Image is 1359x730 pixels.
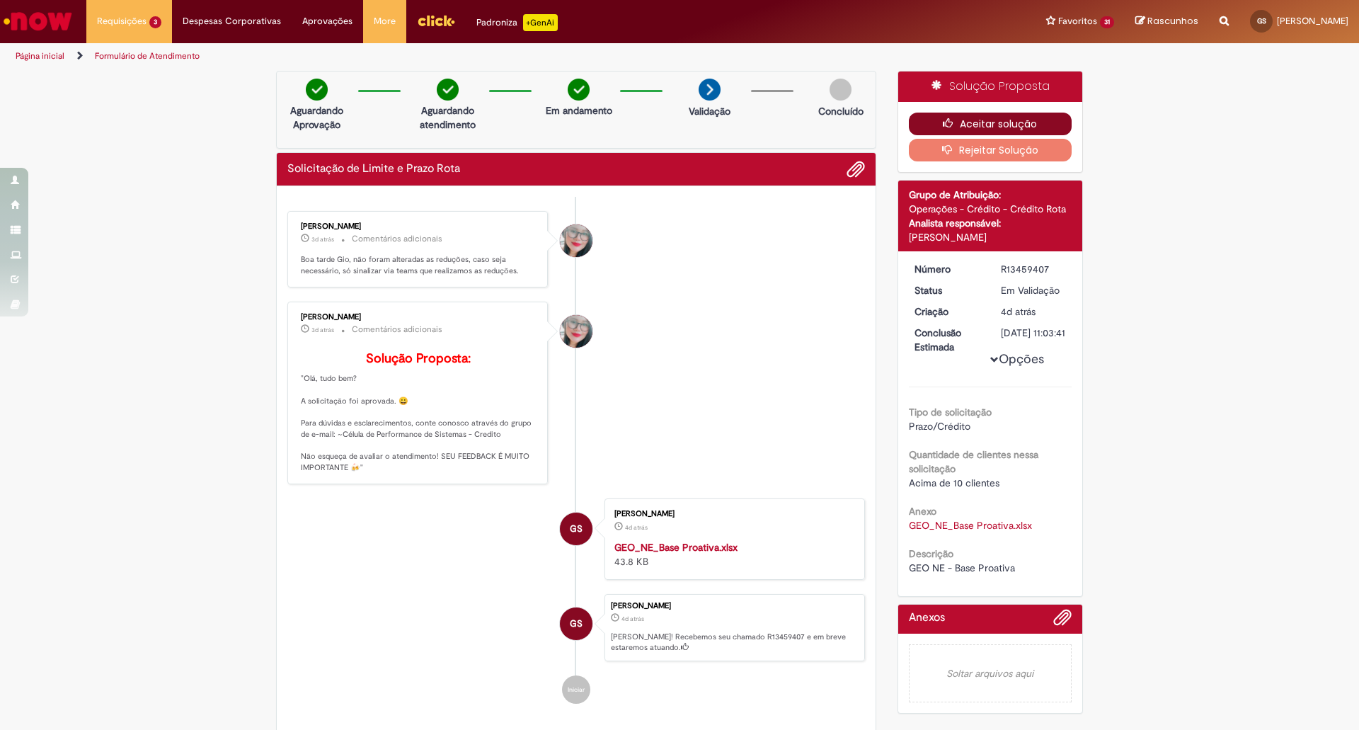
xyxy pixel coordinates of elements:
[11,43,895,69] ul: Trilhas de página
[625,523,648,532] span: 4d atrás
[1001,305,1036,318] time: 28/08/2025 17:03:36
[909,420,970,433] span: Prazo/Crédito
[847,160,865,178] button: Adicionar anexos
[311,326,334,334] time: 29/08/2025 11:50:47
[1147,14,1198,28] span: Rascunhos
[1257,16,1266,25] span: GS
[904,326,991,354] dt: Conclusão Estimada
[909,448,1038,475] b: Quantidade de clientes nessa solicitação
[689,104,730,118] p: Validação
[909,505,936,518] b: Anexo
[621,615,644,623] span: 4d atrás
[1001,283,1067,297] div: Em Validação
[560,608,592,640] div: Giordanio Glaysson De Souza Santos
[1058,14,1097,28] span: Favoritos
[818,104,864,118] p: Concluído
[560,315,592,348] div: Franciele Fernanda Melo dos Santos
[301,313,537,321] div: [PERSON_NAME]
[570,607,583,641] span: GS
[1001,326,1067,340] div: [DATE] 11:03:41
[311,326,334,334] span: 3d atrás
[1277,15,1348,27] span: [PERSON_NAME]
[909,519,1032,532] a: Download de GEO_NE_Base Proativa.xlsx
[287,594,865,662] li: Giordanio Glaysson De Souza Santos
[523,14,558,31] p: +GenAi
[366,350,471,367] b: Solução Proposta:
[413,103,482,132] p: Aguardando atendimento
[570,512,583,546] span: GS
[437,79,459,101] img: check-circle-green.png
[301,222,537,231] div: [PERSON_NAME]
[301,352,537,473] p: "Olá, tudo bem? A solicitação foi aprovada. 😀 Para dúvidas e esclarecimentos, conte conosco atrav...
[614,541,738,554] a: GEO_NE_Base Proativa.xlsx
[909,202,1072,216] div: Operações - Crédito - Crédito Rota
[909,139,1072,161] button: Rejeitar Solução
[909,477,999,489] span: Acima de 10 clientes
[898,72,1083,102] div: Solução Proposta
[909,113,1072,135] button: Aceitar solução
[1001,262,1067,276] div: R13459407
[16,50,64,62] a: Página inicial
[1,7,74,35] img: ServiceNow
[909,230,1072,244] div: [PERSON_NAME]
[909,612,945,625] h2: Anexos
[909,406,992,418] b: Tipo de solicitação
[352,233,442,245] small: Comentários adicionais
[183,14,281,28] span: Despesas Corporativas
[904,283,991,297] dt: Status
[909,188,1072,202] div: Grupo de Atribuição:
[476,14,558,31] div: Padroniza
[1001,305,1036,318] span: 4d atrás
[97,14,147,28] span: Requisições
[302,14,352,28] span: Aprovações
[95,50,200,62] a: Formulário de Atendimento
[611,632,857,654] p: [PERSON_NAME]! Recebemos seu chamado R13459407 e em breve estaremos atuando.
[909,644,1072,702] em: Soltar arquivos aqui
[1053,608,1072,634] button: Adicionar anexos
[149,16,161,28] span: 3
[1001,304,1067,319] div: 28/08/2025 17:03:36
[904,304,991,319] dt: Criação
[568,79,590,101] img: check-circle-green.png
[1135,15,1198,28] a: Rascunhos
[311,235,334,244] span: 3d atrás
[909,547,953,560] b: Descrição
[311,235,334,244] time: 29/08/2025 11:51:45
[352,324,442,336] small: Comentários adicionais
[614,540,850,569] div: 43.8 KB
[614,510,850,518] div: [PERSON_NAME]
[287,197,865,718] ul: Histórico de tíquete
[282,103,351,132] p: Aguardando Aprovação
[417,10,455,31] img: click_logo_yellow_360x200.png
[625,523,648,532] time: 28/08/2025 17:03:22
[301,254,537,276] p: Boa tarde Gio, não foram alteradas as reduções, caso seja necessário, só sinalizar via teams que ...
[560,513,592,545] div: Giordanio Glaysson De Souza Santos
[287,163,460,176] h2: Solicitação de Limite e Prazo Rota Histórico de tíquete
[374,14,396,28] span: More
[909,216,1072,230] div: Analista responsável:
[830,79,851,101] img: img-circle-grey.png
[909,561,1015,574] span: GEO NE - Base Proativa
[611,602,857,610] div: [PERSON_NAME]
[546,103,612,118] p: Em andamento
[306,79,328,101] img: check-circle-green.png
[904,262,991,276] dt: Número
[621,615,644,623] time: 28/08/2025 17:03:36
[699,79,721,101] img: arrow-next.png
[560,224,592,257] div: Franciele Fernanda Melo dos Santos
[1100,16,1114,28] span: 31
